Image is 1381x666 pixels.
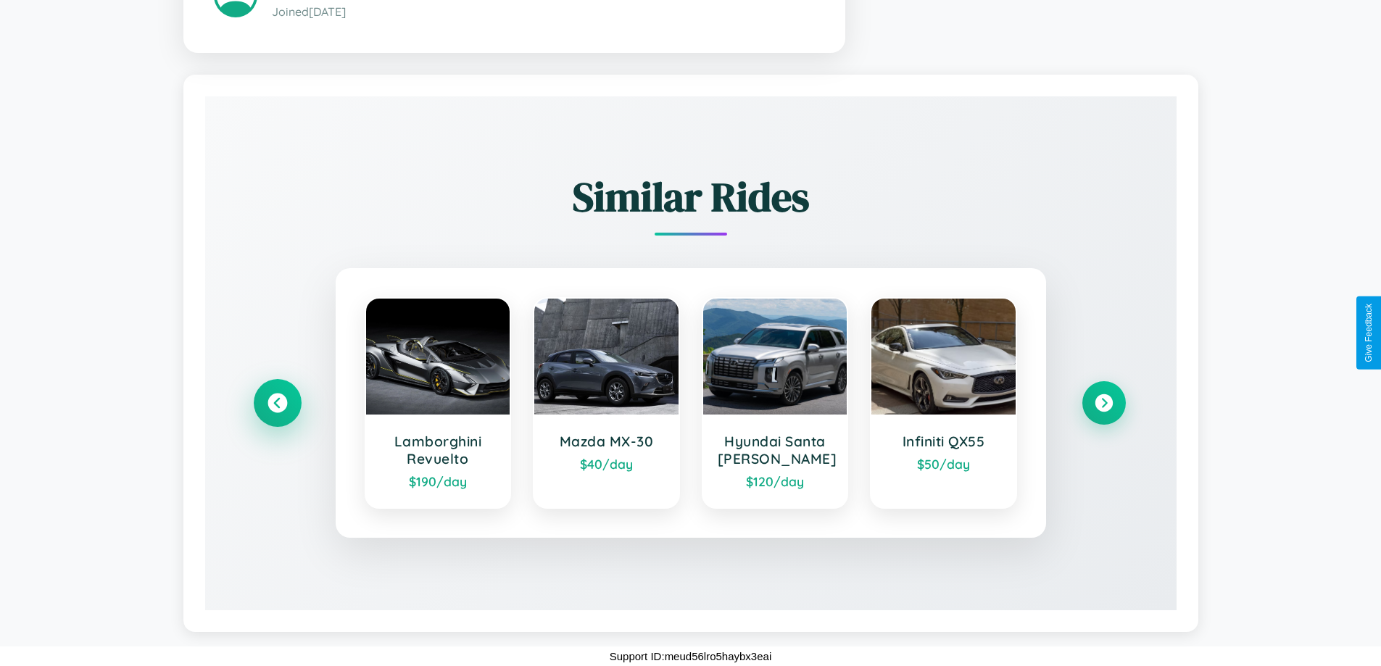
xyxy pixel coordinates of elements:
div: $ 120 /day [718,473,833,489]
a: Hyundai Santa [PERSON_NAME]$120/day [702,297,849,509]
p: Support ID: meud56lro5haybx3eai [610,646,771,666]
div: $ 190 /day [381,473,496,489]
a: Lamborghini Revuelto$190/day [365,297,512,509]
div: Give Feedback [1364,304,1374,362]
a: Mazda MX-30$40/day [533,297,680,509]
h3: Mazda MX-30 [549,433,664,450]
h2: Similar Rides [256,169,1126,225]
a: Infiniti QX55$50/day [870,297,1017,509]
p: Joined [DATE] [272,1,815,22]
h3: Hyundai Santa [PERSON_NAME] [718,433,833,467]
h3: Infiniti QX55 [886,433,1001,450]
div: $ 50 /day [886,456,1001,472]
h3: Lamborghini Revuelto [381,433,496,467]
div: $ 40 /day [549,456,664,472]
